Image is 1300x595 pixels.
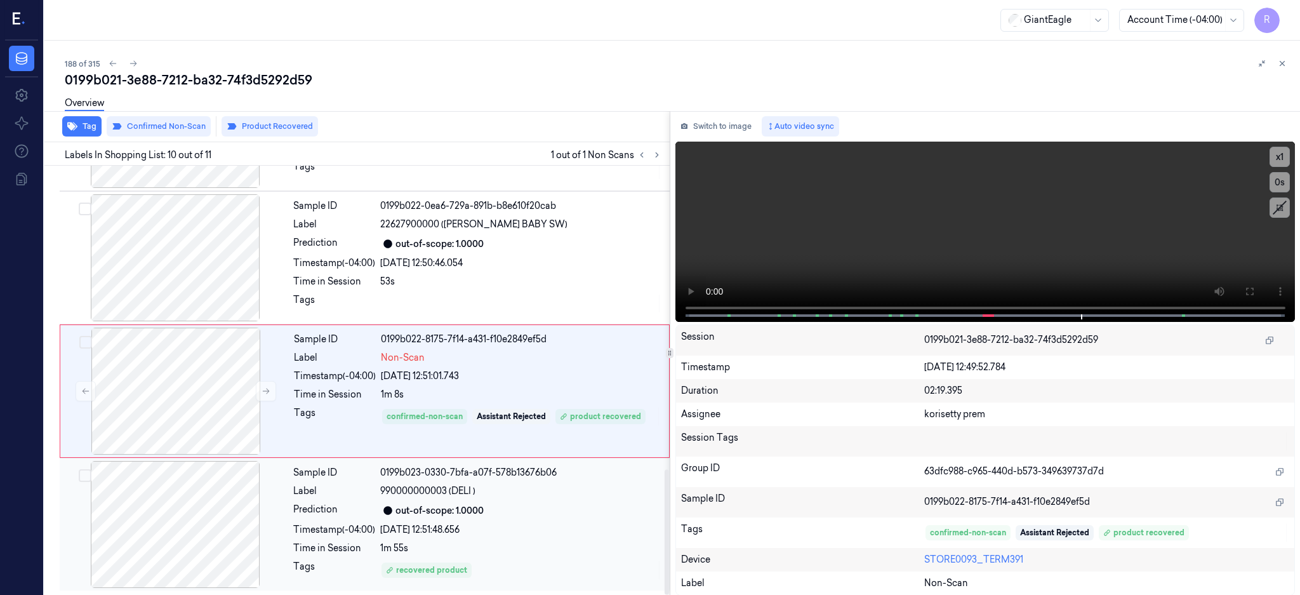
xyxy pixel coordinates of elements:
button: Switch to image [675,116,757,137]
span: 990000000003 (DELI ) [380,485,475,498]
div: Session [681,330,924,351]
div: Timestamp (-04:00) [294,370,376,383]
div: Tags [294,406,376,427]
div: Tags [293,560,375,580]
div: 0199b023-0330-7bfa-a07f-578b13676b06 [380,466,662,479]
div: Time in Session [293,275,375,288]
div: Sample ID [293,466,375,479]
div: Assistant Rejected [477,411,546,422]
div: Timestamp (-04:00) [293,523,375,537]
button: Select row [79,336,92,349]
button: x1 [1270,147,1290,167]
button: Confirmed Non-Scan [107,116,211,137]
div: Tags [681,523,924,543]
div: Tags [293,293,375,314]
div: Sample ID [294,333,376,346]
div: Time in Session [294,388,376,401]
div: Duration [681,384,924,398]
div: Label [294,351,376,364]
div: Group ID [681,462,924,482]
div: Sample ID [293,199,375,213]
div: 1m 55s [380,542,662,555]
span: Non-Scan [381,351,425,364]
span: 63dfc988-c965-440d-b573-349639737d7d [924,465,1104,478]
span: Labels In Shopping List: 10 out of 11 [65,149,211,162]
div: recovered product [386,565,467,576]
div: 53s [380,275,662,288]
div: Assistant Rejected [1020,527,1089,538]
div: Time in Session [293,542,375,555]
span: 22627900000 ([PERSON_NAME] BABY SW) [380,218,567,231]
div: 0199b021-3e88-7212-ba32-74f3d5292d59 [65,71,1290,89]
div: [DATE] 12:51:48.656 [380,523,662,537]
div: Prediction [293,236,375,251]
div: 1m 8s [381,388,661,401]
span: 0199b021-3e88-7212-ba32-74f3d5292d59 [924,333,1098,347]
div: Label [293,218,375,231]
div: Label [681,577,924,590]
div: out-of-scope: 1.0000 [395,504,484,518]
div: 02:19.395 [924,384,1289,398]
button: Product Recovered [222,116,318,137]
div: Label [293,485,375,498]
span: 1 out of 1 Non Scans [551,147,665,163]
div: [DATE] 12:50:46.054 [380,257,662,270]
span: 0199b022-8175-7f14-a431-f10e2849ef5d [924,495,1090,509]
div: 0199b022-0ea6-729a-891b-b8e610f20cab [380,199,662,213]
div: [DATE] 12:49:52.784 [924,361,1289,374]
a: Overview [65,97,104,111]
div: Prediction [293,503,375,518]
div: Sample ID [681,492,924,512]
div: STORE0093_TERM391 [924,553,1289,566]
button: R [1254,8,1280,33]
button: Tag [62,116,102,137]
button: Select row [79,469,91,482]
div: Timestamp (-04:00) [293,257,375,270]
div: korisetty prem [924,408,1289,421]
div: Timestamp [681,361,924,374]
div: Tags [293,160,375,180]
div: confirmed-non-scan [930,527,1006,538]
div: Device [681,553,924,566]
div: Assignee [681,408,924,421]
div: out-of-scope: 1.0000 [395,237,484,251]
div: product recovered [1103,527,1184,538]
div: 0199b022-8175-7f14-a431-f10e2849ef5d [381,333,661,346]
button: 0s [1270,172,1290,192]
button: Select row [79,203,91,215]
div: product recovered [560,411,641,422]
button: Auto video sync [762,116,839,137]
div: confirmed-non-scan [387,411,463,422]
span: Non-Scan [924,577,968,590]
div: Session Tags [681,431,924,451]
span: 188 of 315 [65,58,100,69]
div: [DATE] 12:51:01.743 [381,370,661,383]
